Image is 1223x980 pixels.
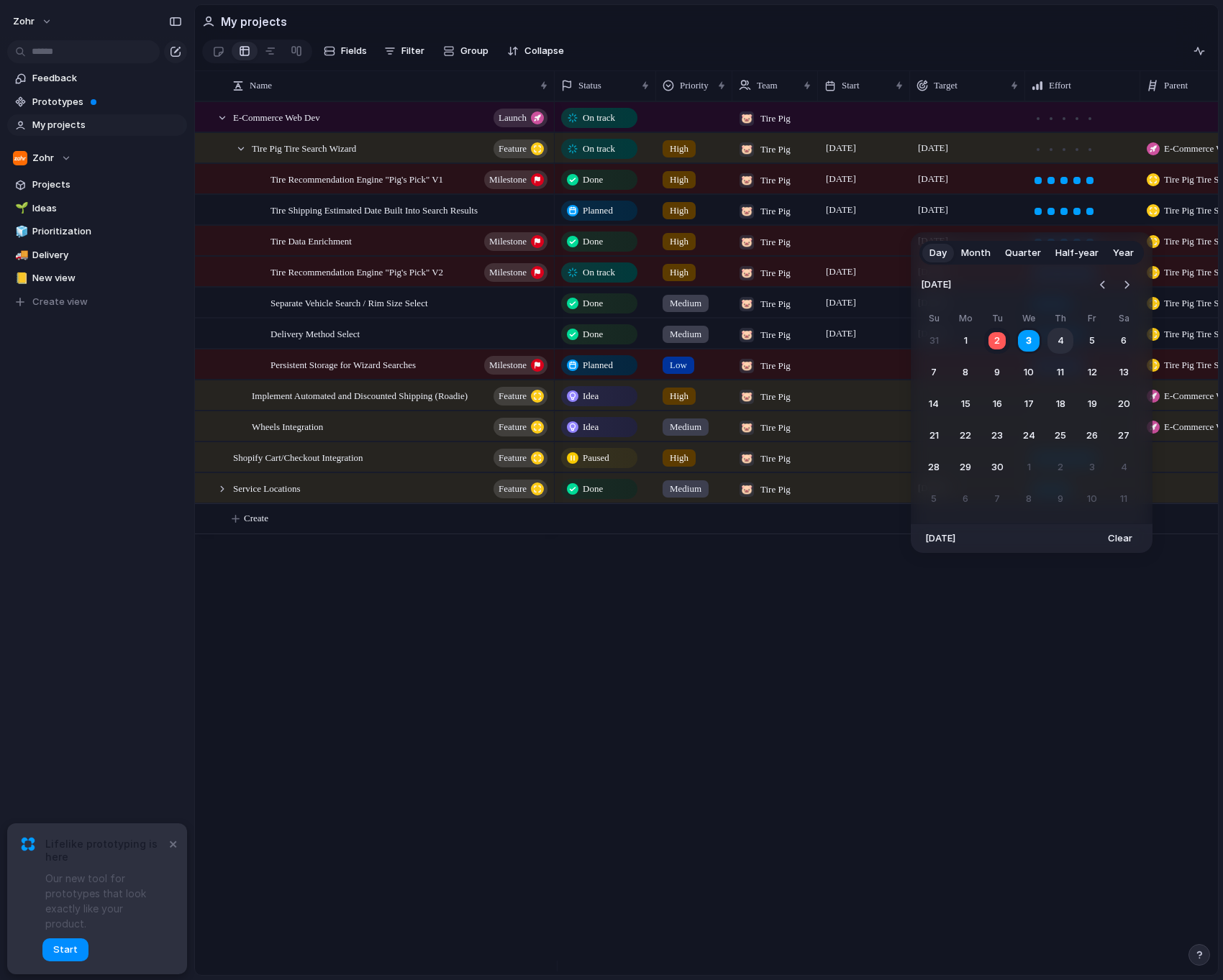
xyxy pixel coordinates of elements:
span: [DATE] [921,269,951,301]
button: Thursday, September 11th, 2025 [1047,360,1073,385]
button: Tuesday, September 30th, 2025 [984,454,1010,480]
button: Monday, September 1st, 2025 [953,328,978,354]
th: Saturday [1111,312,1137,328]
button: Sunday, September 14th, 2025 [921,391,947,417]
button: Saturday, September 13th, 2025 [1111,360,1137,385]
button: Wednesday, September 3rd, 2025, selected [1016,328,1042,354]
button: Wednesday, October 1st, 2025 [1016,454,1042,480]
button: Month [954,242,998,265]
button: Thursday, September 18th, 2025 [1047,391,1073,417]
button: Year [1106,242,1141,265]
button: Quarter [998,242,1048,265]
button: Thursday, October 9th, 2025 [1047,486,1073,512]
button: Friday, September 26th, 2025 [1079,423,1105,449]
span: Clear [1108,531,1132,546]
button: Clear [1102,528,1138,549]
button: Wednesday, September 17th, 2025 [1016,391,1042,417]
button: Thursday, September 25th, 2025 [1047,423,1073,449]
button: Day [922,242,954,265]
button: Monday, September 15th, 2025 [953,391,978,417]
button: Saturday, September 6th, 2025 [1111,328,1137,354]
button: Sunday, September 28th, 2025 [921,454,947,480]
button: Today, Tuesday, September 2nd, 2025 [984,328,1010,354]
button: Monday, September 8th, 2025 [953,360,978,385]
button: Wednesday, September 10th, 2025 [1016,360,1042,385]
button: Monday, September 29th, 2025 [953,454,978,480]
th: Monday [953,312,978,328]
button: Monday, September 22nd, 2025 [953,423,978,449]
button: Saturday, October 4th, 2025 [1111,454,1137,480]
span: Quarter [1005,246,1041,260]
button: Thursday, September 4th, 2025 [1047,328,1073,354]
span: [DATE] [925,531,955,546]
button: Sunday, August 31st, 2025 [921,328,947,354]
th: Thursday [1047,312,1073,328]
th: Sunday [921,312,947,328]
th: Tuesday [984,312,1010,328]
button: Sunday, October 5th, 2025 [921,486,947,512]
button: Friday, October 3rd, 2025 [1079,454,1105,480]
span: Half-year [1055,246,1099,260]
button: Wednesday, October 8th, 2025 [1016,486,1042,512]
th: Wednesday [1016,312,1042,328]
button: Go to the Next Month [1117,275,1137,295]
button: Sunday, September 21st, 2025 [921,423,947,449]
button: Friday, September 5th, 2025 [1079,328,1105,354]
span: Month [961,246,991,260]
button: Tuesday, September 23rd, 2025 [984,423,1010,449]
button: Friday, September 19th, 2025 [1079,391,1105,417]
button: Thursday, October 2nd, 2025 [1047,454,1073,480]
table: September 2025 [921,312,1137,512]
button: Tuesday, September 9th, 2025 [984,360,1010,385]
button: Wednesday, September 24th, 2025 [1016,423,1042,449]
button: Saturday, September 27th, 2025 [1111,423,1137,449]
button: Monday, October 6th, 2025 [953,486,978,512]
button: Friday, September 12th, 2025 [1079,360,1105,385]
button: Sunday, September 7th, 2025 [921,360,947,385]
button: Saturday, October 11th, 2025 [1111,486,1137,512]
button: Friday, October 10th, 2025 [1079,486,1105,512]
button: Go to the Previous Month [1093,275,1113,295]
button: Saturday, September 20th, 2025 [1111,391,1137,417]
span: Day [929,246,947,260]
button: Half-year [1048,242,1106,265]
th: Friday [1079,312,1105,328]
button: Tuesday, September 16th, 2025 [984,391,1010,417]
button: Tuesday, October 7th, 2025 [984,486,1010,512]
span: Year [1113,246,1134,260]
